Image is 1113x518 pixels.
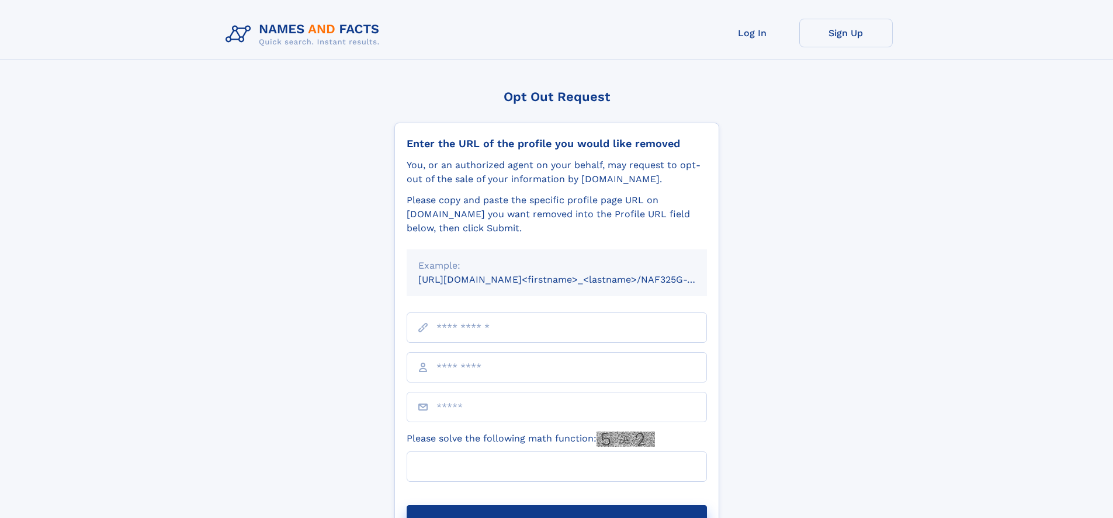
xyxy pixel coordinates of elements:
[221,19,389,50] img: Logo Names and Facts
[706,19,799,47] a: Log In
[799,19,893,47] a: Sign Up
[394,89,719,104] div: Opt Out Request
[407,137,707,150] div: Enter the URL of the profile you would like removed
[407,158,707,186] div: You, or an authorized agent on your behalf, may request to opt-out of the sale of your informatio...
[407,432,655,447] label: Please solve the following math function:
[418,259,695,273] div: Example:
[407,193,707,235] div: Please copy and paste the specific profile page URL on [DOMAIN_NAME] you want removed into the Pr...
[418,274,729,285] small: [URL][DOMAIN_NAME]<firstname>_<lastname>/NAF325G-xxxxxxxx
